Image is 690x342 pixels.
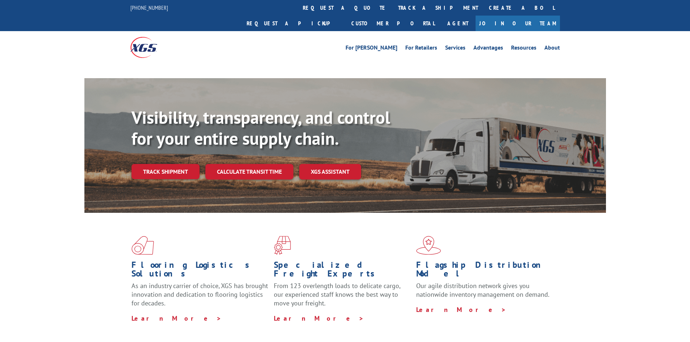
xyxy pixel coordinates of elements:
a: Learn More > [274,314,364,322]
a: Join Our Team [476,16,560,31]
span: Our agile distribution network gives you nationwide inventory management on demand. [416,282,549,299]
h1: Flagship Distribution Model [416,261,553,282]
a: Calculate transit time [205,164,293,180]
a: Agent [440,16,476,31]
span: As an industry carrier of choice, XGS has brought innovation and dedication to flooring logistics... [131,282,268,307]
a: Track shipment [131,164,200,179]
a: For [PERSON_NAME] [346,45,397,53]
a: Advantages [473,45,503,53]
a: Learn More > [416,305,506,314]
a: About [544,45,560,53]
a: Services [445,45,465,53]
img: xgs-icon-flagship-distribution-model-red [416,236,441,255]
h1: Flooring Logistics Solutions [131,261,268,282]
img: xgs-icon-total-supply-chain-intelligence-red [131,236,154,255]
a: Customer Portal [346,16,440,31]
b: Visibility, transparency, and control for your entire supply chain. [131,106,390,149]
a: Request a pickup [241,16,346,31]
a: Resources [511,45,536,53]
img: xgs-icon-focused-on-flooring-red [274,236,291,255]
a: XGS ASSISTANT [299,164,361,180]
a: Learn More > [131,314,222,322]
p: From 123 overlength loads to delicate cargo, our experienced staff knows the best way to move you... [274,282,411,314]
h1: Specialized Freight Experts [274,261,411,282]
a: For Retailers [405,45,437,53]
a: [PHONE_NUMBER] [130,4,168,11]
